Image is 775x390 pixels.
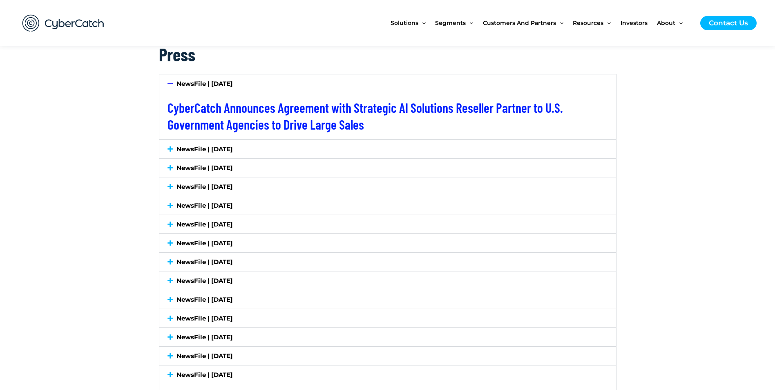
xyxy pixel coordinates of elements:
span: About [657,6,675,40]
a: NewsFile | [DATE] [176,296,233,303]
div: NewsFile | [DATE] [159,74,616,93]
span: Menu Toggle [675,6,683,40]
span: Menu Toggle [466,6,473,40]
div: NewsFile | [DATE] [159,328,616,346]
img: CyberCatch [14,6,112,40]
div: NewsFile | [DATE] [159,234,616,252]
a: NewsFile | [DATE] [176,80,233,87]
a: NewsFile | [DATE] [176,333,233,341]
span: Resources [573,6,603,40]
span: Customers and Partners [483,6,556,40]
div: NewsFile | [DATE] [159,365,616,384]
div: NewsFile | [DATE] [159,253,616,271]
a: NewsFile | [DATE] [176,314,233,322]
span: Segments [435,6,466,40]
a: NewsFile | [DATE] [176,239,233,247]
h2: Press [159,43,616,66]
span: Menu Toggle [556,6,563,40]
a: Investors [621,6,657,40]
div: NewsFile | [DATE] [159,290,616,309]
div: NewsFile | [DATE] [159,140,616,158]
a: NewsFile | [DATE] [176,145,233,153]
a: CyberCatch Announces Agreement with Strategic AI Solutions Reseller Partner to U.S. Government Ag... [168,100,563,132]
a: NewsFile | [DATE] [176,258,233,266]
div: NewsFile | [DATE] [159,271,616,290]
div: NewsFile | [DATE] [159,177,616,196]
a: NewsFile | [DATE] [176,220,233,228]
div: NewsFile | [DATE] [159,93,616,139]
div: NewsFile | [DATE] [159,196,616,215]
div: NewsFile | [DATE] [159,347,616,365]
a: Contact Us [700,16,757,30]
nav: Site Navigation: New Main Menu [391,6,692,40]
div: NewsFile | [DATE] [159,159,616,177]
a: NewsFile | [DATE] [176,202,233,209]
a: NewsFile | [DATE] [176,352,233,360]
a: NewsFile | [DATE] [176,164,233,172]
span: Investors [621,6,648,40]
a: NewsFile | [DATE] [176,371,233,379]
span: Menu Toggle [603,6,611,40]
a: NewsFile | [DATE] [176,277,233,285]
span: Solutions [391,6,418,40]
a: NewsFile | [DATE] [176,183,233,191]
div: NewsFile | [DATE] [159,309,616,327]
span: Menu Toggle [418,6,426,40]
div: NewsFile | [DATE] [159,215,616,233]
